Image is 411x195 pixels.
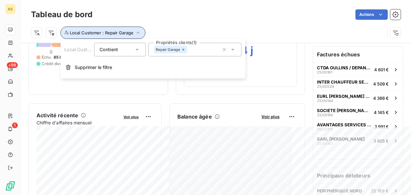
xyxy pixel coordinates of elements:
[259,114,281,120] button: Voir plus
[317,113,333,117] span: 25/00190
[100,47,118,52] span: Contient
[60,27,145,39] button: Local Customer : Repair Garage
[54,54,70,60] span: 85 875 €
[70,30,133,35] span: Local Customer : Repair Garage
[317,70,332,74] span: 25/00161
[373,96,389,101] span: 4 366 €
[389,173,405,189] iframe: Intercom live chat
[373,81,389,86] span: 4 509 €
[37,119,119,126] span: Chiffre d'affaires mensuel
[50,49,52,54] span: 0
[60,60,245,75] button: Supprimer le filtre
[250,44,253,57] h2: j
[313,119,403,133] button: AVANTAGES SERVICES - AOD SARL25/001753 991 €
[313,47,403,62] h6: Factures échues
[42,61,66,67] span: Crédit divers
[317,122,372,127] span: AVANTAGES SERVICES - AOD SARL
[317,99,333,103] span: 25/00144
[156,48,180,52] span: Repair Garage
[42,54,51,60] span: Échu
[5,4,16,14] div: AS
[317,79,371,85] span: INTER CHAUFFEUR SERVICES
[313,91,403,105] button: EURL [PERSON_NAME] COLART25/001444 366 €
[7,62,18,68] span: +99
[37,111,78,119] h6: Activité récente
[31,9,92,20] h3: Tableau de bord
[64,47,98,52] span: Local Customer
[355,9,388,20] button: Actions
[177,113,212,120] h6: Balance âgée
[5,181,16,191] img: Logo LeanPay
[121,114,141,120] button: Voir plus
[374,124,389,129] span: 3 991 €
[261,114,279,119] span: Voir plus
[12,122,18,128] span: 1
[75,64,112,71] span: Supprimer le filtre
[313,76,403,91] button: INTER CHAUFFEUR SERVICES25/005294 509 €
[313,62,403,76] button: CTDA OULLINS / DEPANNAGE INGECAR25/001614 601 €
[313,105,403,119] button: SOCIETE [PERSON_NAME]25/001904 145 €
[187,47,192,52] input: Propriétés clients
[317,108,371,113] span: SOCIETE [PERSON_NAME]
[374,110,389,115] span: 4 145 €
[317,85,334,88] span: 25/00529
[317,65,372,70] span: CTDA OULLINS / DEPANNAGE INGECAR
[374,67,389,72] span: 4 601 €
[123,115,139,119] span: Voir plus
[317,94,371,99] span: EURL [PERSON_NAME] COLART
